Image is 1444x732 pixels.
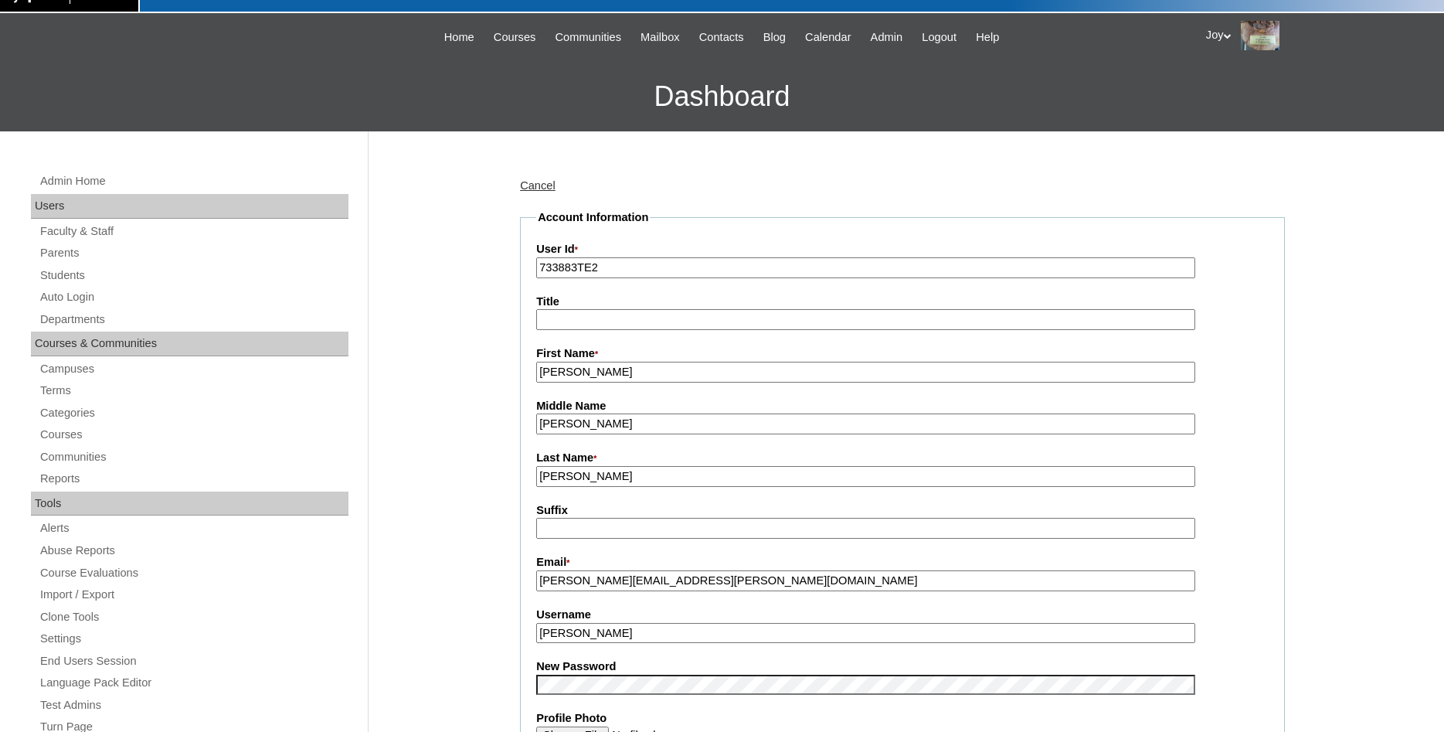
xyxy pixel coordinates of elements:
span: Home [444,29,474,46]
label: New Password [536,659,1269,675]
label: User Id [536,241,1269,258]
span: Contacts [699,29,744,46]
div: Joy [1206,21,1429,50]
label: Email [536,554,1269,571]
span: Mailbox [640,29,680,46]
a: Parents [39,243,348,263]
div: Tools [31,492,348,516]
img: Joy Dantz [1241,21,1279,50]
label: First Name [536,346,1269,363]
a: Import / Export [39,585,348,604]
span: Help [976,29,999,46]
a: Abuse Reports [39,541,348,560]
a: Courses [39,425,348,444]
a: Alerts [39,519,348,538]
a: Mailbox [633,29,688,46]
a: Departments [39,310,348,329]
a: Clone Tools [39,608,348,627]
label: Last Name [536,450,1269,467]
a: Courses [486,29,544,46]
a: Faculty & Staff [39,222,348,241]
label: Profile Photo [536,710,1269,727]
a: Communities [39,448,348,467]
span: Courses [494,29,536,46]
h3: Dashboard [8,62,1436,131]
a: Reports [39,469,348,489]
span: Logout [922,29,956,46]
label: Suffix [536,502,1269,519]
span: Admin [871,29,903,46]
a: Test Admins [39,696,348,715]
a: Home [437,29,482,46]
span: Blog [763,29,786,46]
a: Cancel [520,179,556,192]
a: Campuses [39,359,348,379]
legend: Account Information [536,209,650,226]
a: Language Pack Editor [39,673,348,693]
a: Terms [39,381,348,400]
a: Blog [756,29,793,46]
a: Auto Login [39,288,348,307]
a: End Users Session [39,652,348,671]
a: Contacts [691,29,752,46]
label: Username [536,607,1269,623]
div: Courses & Communities [31,332,348,356]
label: Title [536,294,1269,310]
a: Course Evaluations [39,563,348,583]
a: Students [39,266,348,285]
a: Categories [39,403,348,423]
a: Help [968,29,1007,46]
div: Users [31,194,348,219]
a: Settings [39,629,348,649]
span: Communities [556,29,622,46]
a: Admin [863,29,911,46]
a: Logout [914,29,964,46]
a: Admin Home [39,172,348,191]
label: Middle Name [536,398,1269,414]
a: Communities [548,29,630,46]
span: Calendar [805,29,851,46]
a: Calendar [797,29,858,46]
